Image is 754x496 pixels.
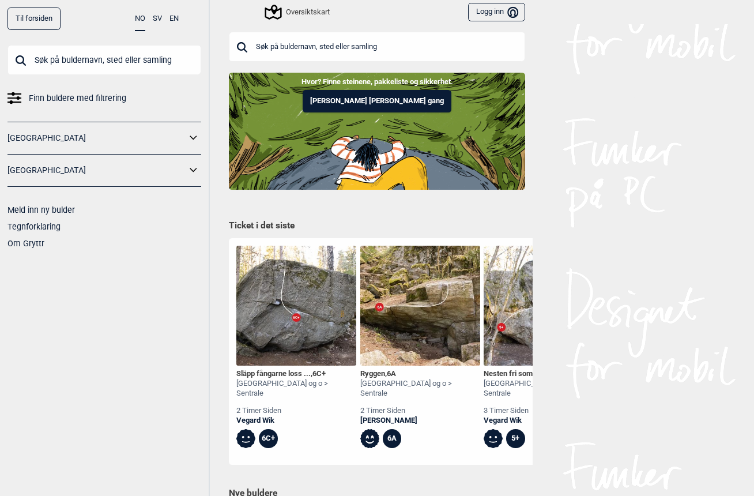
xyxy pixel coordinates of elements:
button: [PERSON_NAME] [PERSON_NAME] gang [303,90,451,112]
span: Finn buldere med filtrering [29,90,126,107]
img: Indoor to outdoor [229,73,525,189]
div: [GEOGRAPHIC_DATA] og o > Sentrale [360,379,480,399]
div: Ryggen , [360,369,480,379]
button: NO [135,7,145,31]
a: [GEOGRAPHIC_DATA] [7,130,186,146]
a: Til forsiden [7,7,61,30]
a: Meld inn ny bulder [7,205,75,215]
a: Tegnforklaring [7,222,61,231]
a: Om Gryttr [7,239,44,248]
div: Släpp fångarne loss ... , [236,369,356,379]
div: 2 timer siden [236,406,356,416]
div: 3 timer siden [484,406,604,416]
a: Finn buldere med filtrering [7,90,201,107]
span: 6C+ [312,369,326,378]
div: 2 timer siden [360,406,480,416]
div: 6C+ [259,429,278,448]
h1: Ticket i det siste [229,220,525,232]
a: Vegard Wik [236,416,356,426]
button: SV [153,7,162,30]
div: Nesten fri som fuglen , [484,369,604,379]
a: [PERSON_NAME] [360,416,480,426]
div: 6A [383,429,402,448]
div: [GEOGRAPHIC_DATA] og o > Sentrale [236,379,356,399]
button: EN [169,7,179,30]
div: [GEOGRAPHIC_DATA] og o > Sentrale [484,379,604,399]
input: Søk på buldernavn, sted eller samling [229,32,525,62]
button: Logg inn [468,3,525,22]
input: Søk på buldernavn, sted eller samling [7,45,201,75]
a: [GEOGRAPHIC_DATA] [7,162,186,179]
a: Vegard Wik [484,416,604,426]
span: 6A [387,369,396,378]
div: Oversiktskart [266,5,330,19]
p: Hvor? Finne steinene, pakkeliste og sikkerhet. [9,76,745,88]
img: Nesten fri som fuglen 200416 [484,246,604,366]
img: Ryggen 210531 [360,246,480,366]
div: 5+ [506,429,525,448]
img: Slapp fangarne loss det ar var 200416 [236,246,356,366]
